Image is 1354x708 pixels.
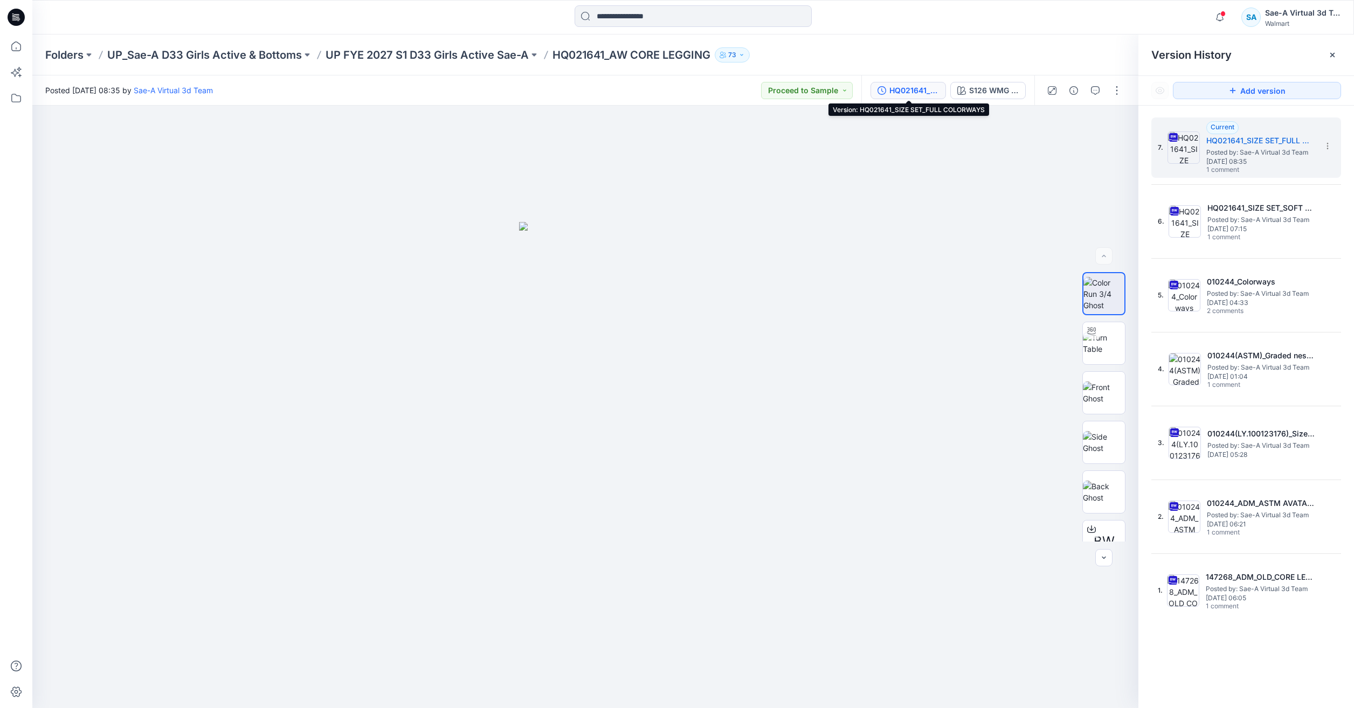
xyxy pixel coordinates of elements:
[1207,202,1315,214] h5: HQ021641_SIZE SET_SOFT SILVER
[1207,299,1315,307] span: [DATE] 04:33
[969,85,1019,96] div: S126 WMG WINDSWRIL PRINT_A
[1207,362,1315,373] span: Posted by: Sae-A Virtual 3d Team
[552,47,710,63] p: HQ021641_AW CORE LEGGING
[1206,166,1282,175] span: 1 comment
[1151,48,1232,61] span: Version History
[1158,586,1163,595] span: 1.
[889,85,939,96] div: HQ021641_SIZE SET_FULL COLORWAYS
[1158,290,1164,300] span: 5.
[1265,19,1341,27] div: Walmart
[1265,6,1341,19] div: Sae-A Virtual 3d Team
[728,49,736,61] p: 73
[1207,225,1315,233] span: [DATE] 07:15
[1206,594,1314,602] span: [DATE] 06:05
[1168,501,1200,533] img: 010244_ADM_ASTM AVATAR_AW CORE LEGGING
[45,47,84,63] a: Folders
[1206,158,1314,165] span: [DATE] 08:35
[1158,217,1164,226] span: 6.
[45,85,213,96] span: Posted [DATE] 08:35 by
[1158,438,1164,448] span: 3.
[1328,51,1337,59] button: Close
[1207,497,1315,510] h5: 010244_ADM_ASTM AVATAR_AW CORE LEGGING
[1207,214,1315,225] span: Posted by: Sae-A Virtual 3d Team
[1207,373,1315,380] span: [DATE] 01:04
[1206,571,1314,584] h5: 147268_ADM_OLD_CORE LEGGING
[1207,233,1283,242] span: 1 comment
[950,82,1026,99] button: S126 WMG WINDSWRIL PRINT_A
[715,47,750,63] button: 73
[1083,277,1124,311] img: Color Run 3/4 Ghost
[1168,279,1200,311] img: 010244_Colorways
[1173,82,1341,99] button: Add version
[1158,364,1164,374] span: 4.
[1207,307,1282,316] span: 2 comments
[1206,584,1314,594] span: Posted by: Sae-A Virtual 3d Team
[1207,349,1315,362] h5: 010244(ASTM)_Graded nest_CORE LEGGING
[1158,512,1164,522] span: 2.
[1207,529,1282,537] span: 1 comment
[1206,147,1314,158] span: Posted by: Sae-A Virtual 3d Team
[1094,532,1115,551] span: BW
[1207,427,1315,440] h5: 010244(LY.100123176)_Size-Set_Core Legging_Current Grading
[1083,381,1125,404] img: Front Ghost
[1207,275,1315,288] h5: 010244_Colorways
[1169,427,1201,459] img: 010244(LY.100123176)_Size-Set_Core Legging_Current Grading
[1211,123,1234,131] span: Current
[1083,481,1125,503] img: Back Ghost
[871,82,946,99] button: HQ021641_SIZE SET_FULL COLORWAYS
[1207,440,1315,451] span: Posted by: Sae-A Virtual 3d Team
[1151,82,1169,99] button: Show Hidden Versions
[1083,332,1125,355] img: Turn Table
[1207,288,1315,299] span: Posted by: Sae-A Virtual 3d Team
[326,47,529,63] a: UP FYE 2027 S1 D33 Girls Active Sae-A
[519,222,652,708] img: eyJhbGciOiJIUzI1NiIsImtpZCI6IjAiLCJzbHQiOiJzZXMiLCJ0eXAiOiJKV1QifQ.eyJkYXRhIjp7InR5cGUiOiJzdG9yYW...
[1167,574,1199,607] img: 147268_ADM_OLD_CORE LEGGING
[107,47,302,63] a: UP_Sae-A D33 Girls Active & Bottoms
[1206,602,1281,611] span: 1 comment
[1169,353,1201,385] img: 010244(ASTM)_Graded nest_CORE LEGGING
[1168,131,1200,164] img: HQ021641_SIZE SET_FULL COLORWAYS
[1065,82,1082,99] button: Details
[1207,381,1283,390] span: 1 comment
[1207,451,1315,459] span: [DATE] 05:28
[1083,431,1125,454] img: Side Ghost
[1241,8,1261,27] div: SA
[1207,520,1315,528] span: [DATE] 06:21
[1158,143,1163,152] span: 7.
[1206,134,1314,147] h5: HQ021641_SIZE SET_FULL COLORWAYS
[1207,510,1315,520] span: Posted by: Sae-A Virtual 3d Team
[134,86,213,95] a: Sae-A Virtual 3d Team
[1169,205,1201,238] img: HQ021641_SIZE SET_SOFT SILVER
